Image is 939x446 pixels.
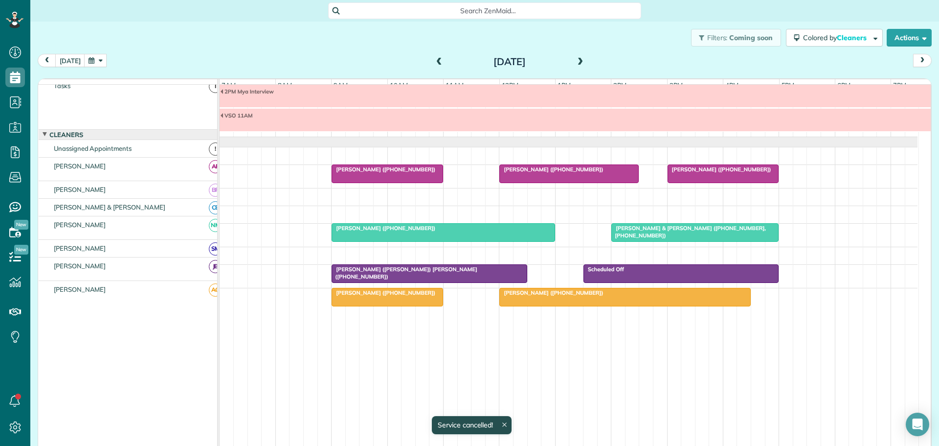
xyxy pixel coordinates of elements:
span: [PERSON_NAME] [52,285,108,293]
span: AF [209,160,222,173]
span: Coming soon [729,33,773,42]
h2: [DATE] [448,56,571,67]
span: [PERSON_NAME] ([PHONE_NUMBER]) [667,166,772,173]
span: Cleaners [837,33,868,42]
span: VSO 11AM [220,112,253,119]
span: [PERSON_NAME] & [PERSON_NAME] ([PHONE_NUMBER], [PHONE_NUMBER]) [611,225,766,238]
button: Colored byCleaners [786,29,883,47]
span: 10am [388,81,410,89]
span: 3pm [668,81,685,89]
span: New [14,220,28,230]
span: SM [209,242,222,256]
span: [PERSON_NAME] ([PERSON_NAME]) [PERSON_NAME] ([PHONE_NUMBER]) [331,266,477,280]
span: 4pm [723,81,740,89]
span: 11am [444,81,466,89]
span: NM [209,219,222,232]
span: 9am [332,81,350,89]
span: [PERSON_NAME] & [PERSON_NAME] [52,203,167,211]
span: T [209,80,222,93]
span: [PERSON_NAME] [52,262,108,270]
span: 5pm [780,81,797,89]
button: Actions [887,29,932,47]
div: Open Intercom Messenger [906,413,929,436]
span: JB [209,260,222,273]
span: [PERSON_NAME] ([PHONE_NUMBER]) [331,289,436,296]
span: [PERSON_NAME] ([PHONE_NUMBER]) [499,289,604,296]
span: 1pm [556,81,573,89]
span: [PERSON_NAME] [52,244,108,252]
span: 2PM Mya Interview [220,88,274,95]
span: Unassigned Appointments [52,144,134,152]
span: [PERSON_NAME] ([PHONE_NUMBER]) [499,166,604,173]
button: next [913,54,932,67]
button: prev [38,54,56,67]
span: BR [209,184,222,197]
span: Scheduled Off [583,266,625,273]
div: Service cancelled! [432,416,512,434]
span: AG [209,283,222,297]
span: [PERSON_NAME] ([PHONE_NUMBER]) [331,225,436,232]
span: CB [209,201,222,214]
span: Tasks [52,82,72,90]
span: [PERSON_NAME] ([PHONE_NUMBER]) [331,166,436,173]
span: Cleaners [47,131,85,139]
span: [PERSON_NAME] [52,162,108,170]
span: ! [209,142,222,156]
span: 2pm [611,81,628,89]
span: 6pm [835,81,852,89]
button: [DATE] [55,54,85,67]
span: [PERSON_NAME] [52,186,108,193]
span: 7pm [891,81,908,89]
span: New [14,245,28,255]
span: Colored by [803,33,870,42]
span: [PERSON_NAME] [52,221,108,229]
span: 7am [220,81,238,89]
span: 8am [276,81,294,89]
span: 12pm [500,81,521,89]
span: Filters: [707,33,728,42]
